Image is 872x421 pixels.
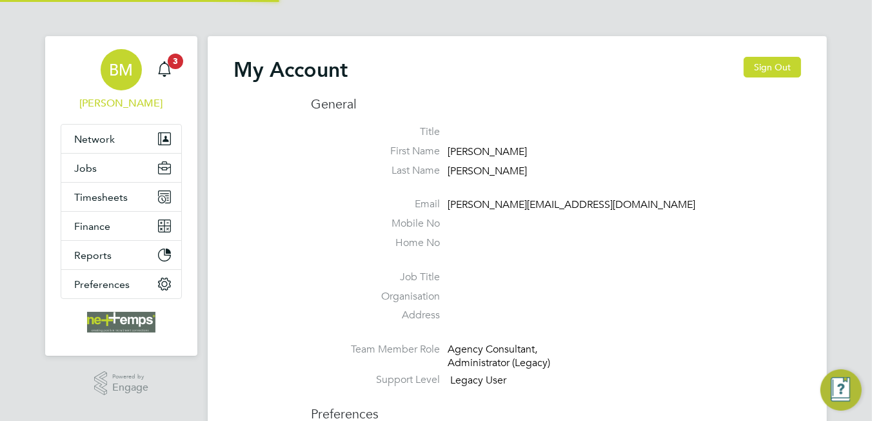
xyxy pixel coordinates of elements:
span: BM [110,61,134,78]
label: Email [311,198,440,211]
span: [PERSON_NAME] [448,165,527,178]
a: BM[PERSON_NAME] [61,49,182,111]
button: Preferences [61,270,181,298]
a: 3 [152,49,177,90]
img: net-temps-logo-retina.png [87,312,155,333]
label: Team Member Role [311,343,440,356]
span: Powered by [112,371,148,382]
h2: My Account [233,57,348,83]
span: Finance [74,220,110,232]
span: Preferences [74,278,130,291]
div: Agency Consultant, Administrator (Legacy) [448,343,570,370]
span: 3 [168,54,183,69]
span: Engage [112,382,148,393]
span: Jobs [74,162,97,174]
nav: Main navigation [45,36,197,356]
label: Home No [311,236,440,250]
button: Engage Resource Center [820,369,862,411]
button: Sign Out [744,57,801,77]
button: Network [61,125,181,153]
label: Organisation [311,290,440,303]
label: Support Level [311,373,440,387]
label: Title [311,125,440,139]
span: [PERSON_NAME][EMAIL_ADDRESS][DOMAIN_NAME] [448,199,695,212]
a: Powered byEngage [94,371,149,396]
label: Job Title [311,271,440,284]
label: Last Name [311,164,440,178]
button: Jobs [61,154,181,182]
span: [PERSON_NAME] [448,145,527,158]
span: Legacy User [450,374,506,387]
a: Go to home page [61,312,182,333]
button: Reports [61,241,181,269]
span: Brooke Morley [61,96,182,111]
button: Finance [61,212,181,240]
label: Address [311,309,440,322]
span: Network [74,133,115,145]
span: Reports [74,249,112,262]
button: Timesheets [61,183,181,211]
label: First Name [311,145,440,158]
span: Timesheets [74,191,128,203]
h3: General [311,96,801,112]
label: Mobile No [311,217,440,231]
